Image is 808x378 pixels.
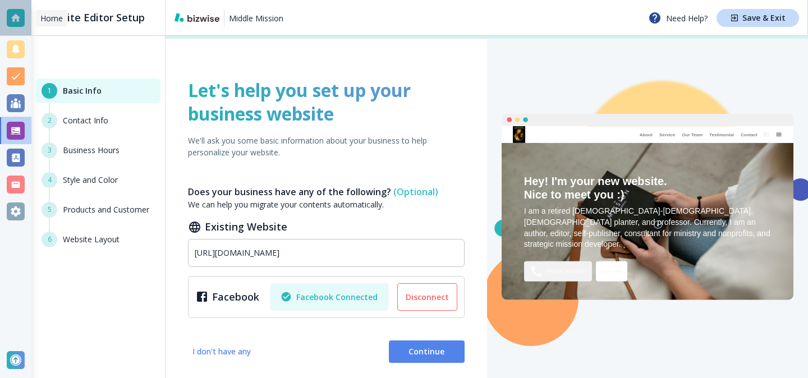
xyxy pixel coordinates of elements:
[397,283,457,311] button: Disconnect
[596,261,627,282] div: Book Now
[737,132,761,137] div: Contact
[389,340,465,363] button: Continue
[40,10,145,25] h2: Website Editor Setup
[398,346,456,357] span: Continue
[188,340,255,363] button: I don't have any
[195,248,458,258] input: https://
[717,9,799,27] button: Save & Exit
[192,346,251,357] span: I don't have any
[636,132,656,137] div: About
[188,185,465,199] h6: Does your business have any of the following?
[281,291,378,302] h6: Facebook Connected
[188,79,465,126] h1: Let's help you set up your business website
[229,9,283,27] a: Middle Mission
[48,86,52,96] span: 1
[393,186,438,198] span: (Optional)
[524,174,771,201] div: Hey! I'm your new website. Nice to meet you :)
[40,12,63,24] p: Home
[36,79,160,103] button: 1Basic Info
[742,14,786,22] h4: Save & Exit
[656,132,678,137] div: Service
[513,126,525,143] img: Middle Mission
[406,292,449,303] span: Disconnect
[706,132,737,137] div: Testimonial
[188,219,465,234] h2: Existing Website
[524,261,592,282] div: [PHONE_NUMBER]
[188,135,465,158] p: We'll ask you some basic information about your business to help personalize your website.
[175,13,219,22] img: bizwise
[524,206,771,250] div: I am a retired [DEMOGRAPHIC_DATA]-[DEMOGRAPHIC_DATA], [DEMOGRAPHIC_DATA] planter, and professor. ...
[195,289,264,305] div: Facebook
[678,132,706,137] div: Our Team
[188,199,465,210] p: We can help you migrate your contents automatically.
[63,85,102,97] h6: Basic Info
[648,11,708,25] p: Need Help?
[229,12,283,24] p: Middle Mission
